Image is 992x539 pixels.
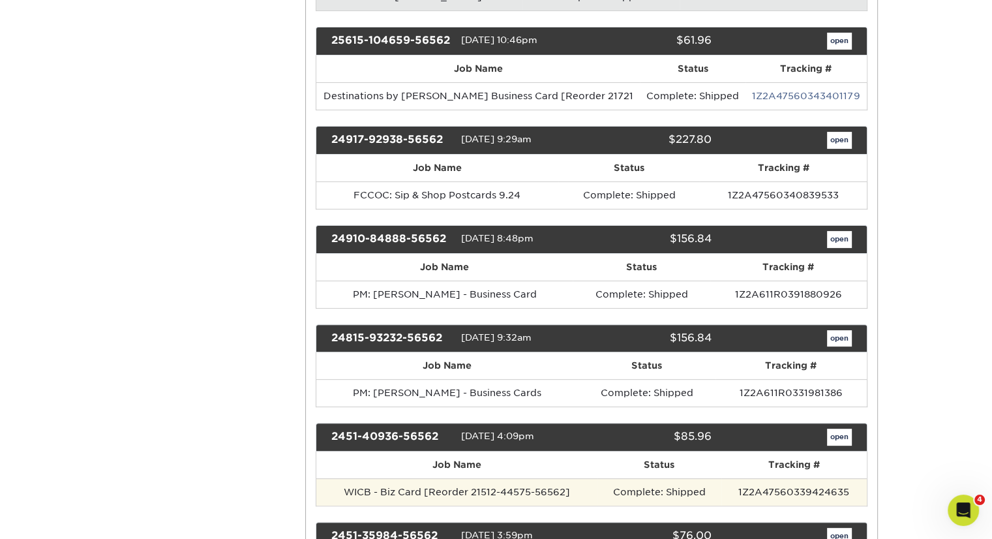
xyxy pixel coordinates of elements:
[582,330,721,347] div: $156.84
[715,352,866,379] th: Tracking #
[316,181,558,209] td: FCCOC: Sip & Shop Postcards 9.24
[316,452,597,478] th: Job Name
[316,352,579,379] th: Job Name
[827,33,852,50] a: open
[461,431,534,442] span: [DATE] 4:09pm
[461,134,532,144] span: [DATE] 9:29am
[316,254,573,281] th: Job Name
[322,231,461,248] div: 24910-84888-56562
[582,33,721,50] div: $61.96
[582,231,721,248] div: $156.84
[316,478,597,506] td: WICB - Biz Card [Reorder 21512-44575-56562]
[700,155,866,181] th: Tracking #
[948,495,979,526] iframe: Intercom live chat
[721,478,867,506] td: 1Z2A47560339424635
[974,495,985,505] span: 4
[316,379,579,407] td: PM: [PERSON_NAME] - Business Cards
[322,33,461,50] div: 25615-104659-56562
[710,254,867,281] th: Tracking #
[640,82,745,110] td: Complete: Shipped
[316,281,573,308] td: PM: [PERSON_NAME] - Business Card
[721,452,867,478] th: Tracking #
[582,132,721,149] div: $227.80
[558,181,700,209] td: Complete: Shipped
[579,379,716,407] td: Complete: Shipped
[640,55,745,82] th: Status
[827,132,852,149] a: open
[322,330,461,347] div: 24815-93232-56562
[316,82,640,110] td: Destinations by [PERSON_NAME] Business Card [Reorder 21721
[597,452,721,478] th: Status
[827,330,852,347] a: open
[322,429,461,446] div: 2451-40936-56562
[752,91,860,101] a: 1Z2A47560343401179
[316,155,558,181] th: Job Name
[461,332,532,343] span: [DATE] 9:32am
[745,55,866,82] th: Tracking #
[461,35,537,45] span: [DATE] 10:46pm
[710,281,867,308] td: 1Z2A611R0391880926
[579,352,716,379] th: Status
[700,181,866,209] td: 1Z2A47560340839533
[827,231,852,248] a: open
[322,132,461,149] div: 24917-92938-56562
[715,379,866,407] td: 1Z2A611R0331981386
[597,478,721,506] td: Complete: Shipped
[573,254,710,281] th: Status
[582,429,721,446] div: $85.96
[558,155,700,181] th: Status
[827,429,852,446] a: open
[461,233,534,243] span: [DATE] 8:48pm
[316,55,640,82] th: Job Name
[573,281,710,308] td: Complete: Shipped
